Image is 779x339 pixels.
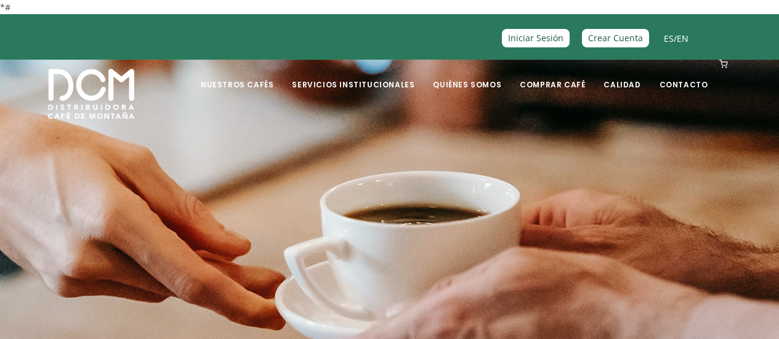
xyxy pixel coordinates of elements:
a: ES [664,33,674,44]
span: / [664,31,688,46]
a: Comprar Café [512,61,592,90]
a: Servicios Institucionales [285,61,422,90]
a: Quiénes Somos [426,61,509,90]
a: Crear Cuenta [582,29,649,47]
a: EN [677,33,688,44]
a: Contacto [652,61,716,90]
a: Nuestros Cafés [193,61,281,90]
a: Iniciar Sesión [502,29,570,47]
a: Calidad [596,61,648,90]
